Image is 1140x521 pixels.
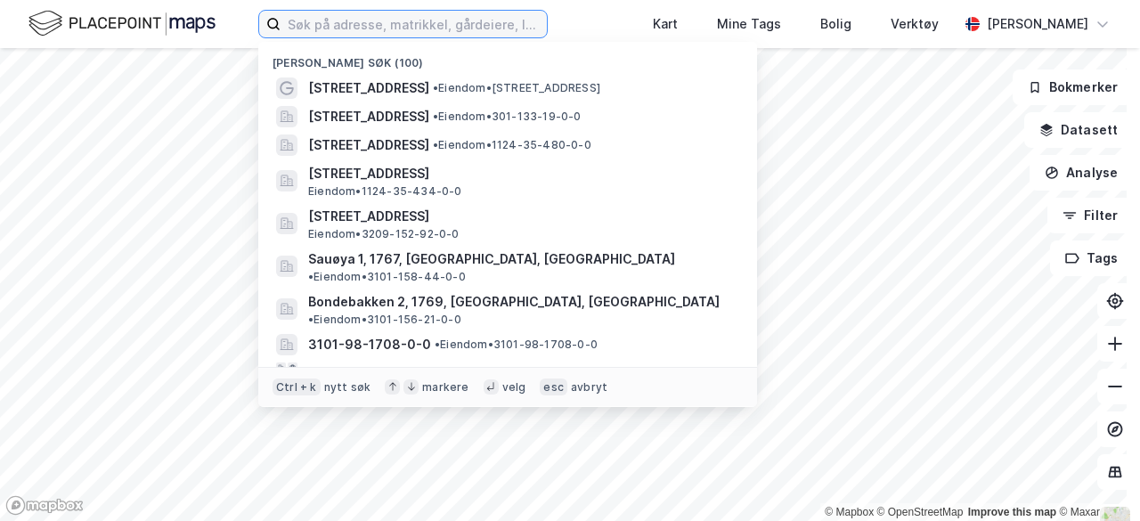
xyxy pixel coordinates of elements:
[433,110,582,124] span: Eiendom • 301-133-19-0-0
[1051,436,1140,521] iframe: Chat Widget
[435,338,440,351] span: •
[308,184,462,199] span: Eiendom • 1124-35-434-0-0
[308,334,431,355] span: 3101-98-1708-0-0
[308,313,461,327] span: Eiendom • 3101-156-21-0-0
[717,13,781,35] div: Mine Tags
[433,138,591,152] span: Eiendom • 1124-35-480-0-0
[433,81,438,94] span: •
[308,206,736,227] span: [STREET_ADDRESS]
[433,138,438,151] span: •
[258,42,757,74] div: [PERSON_NAME] søk (100)
[308,270,466,284] span: Eiendom • 3101-158-44-0-0
[653,13,678,35] div: Kart
[308,106,429,127] span: [STREET_ADDRESS]
[5,495,84,516] a: Mapbox homepage
[987,13,1088,35] div: [PERSON_NAME]
[820,13,851,35] div: Bolig
[891,13,939,35] div: Verktøy
[308,248,675,270] span: Sauøya 1, 1767, [GEOGRAPHIC_DATA], [GEOGRAPHIC_DATA]
[308,291,720,313] span: Bondebakken 2, 1769, [GEOGRAPHIC_DATA], [GEOGRAPHIC_DATA]
[308,77,429,99] span: [STREET_ADDRESS]
[433,81,600,95] span: Eiendom • [STREET_ADDRESS]
[968,506,1056,518] a: Improve this map
[1013,69,1133,105] button: Bokmerker
[308,270,313,283] span: •
[308,134,429,156] span: [STREET_ADDRESS]
[1050,240,1133,276] button: Tags
[433,110,438,123] span: •
[308,313,313,326] span: •
[877,506,964,518] a: OpenStreetMap
[422,380,468,395] div: markere
[308,227,460,241] span: Eiendom • 3209-152-92-0-0
[281,11,547,37] input: Søk på adresse, matrikkel, gårdeiere, leietakere eller personer
[571,380,607,395] div: avbryt
[324,380,371,395] div: nytt søk
[540,379,567,396] div: esc
[1047,198,1133,233] button: Filter
[28,8,216,39] img: logo.f888ab2527a4732fd821a326f86c7f29.svg
[435,338,598,352] span: Eiendom • 3101-98-1708-0-0
[308,362,361,384] button: Vis flere
[273,379,321,396] div: Ctrl + k
[1030,155,1133,191] button: Analyse
[825,506,874,518] a: Mapbox
[502,380,526,395] div: velg
[308,163,736,184] span: [STREET_ADDRESS]
[1024,112,1133,148] button: Datasett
